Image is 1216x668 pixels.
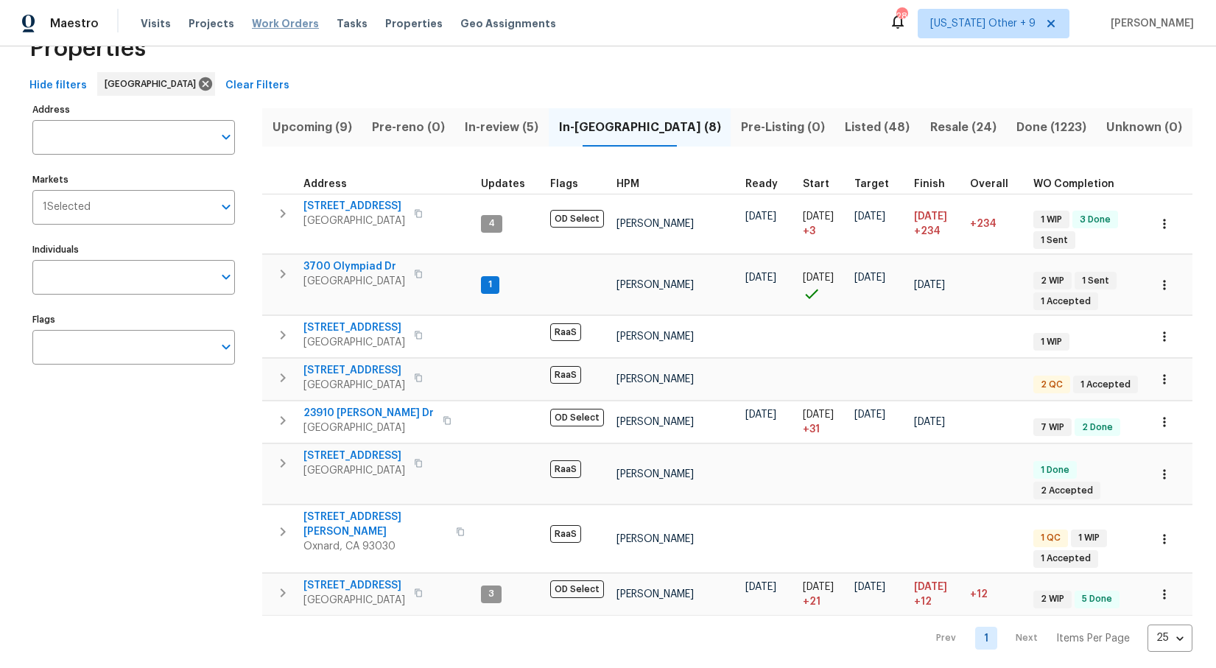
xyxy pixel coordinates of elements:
span: RaaS [550,323,581,341]
span: [DATE] [803,582,834,592]
span: [DATE] [854,582,885,592]
span: 2 WIP [1035,275,1070,287]
span: 23910 [PERSON_NAME] Dr [303,406,434,421]
td: Project started 3 days late [797,194,848,254]
span: 1 Accepted [1035,295,1097,308]
span: [DATE] [914,582,947,592]
td: Scheduled to finish 234 day(s) late [908,194,964,254]
button: Hide filters [24,72,93,99]
div: 28 [896,9,907,24]
span: Properties [385,16,443,31]
span: 1 Done [1035,464,1075,477]
span: [PERSON_NAME] [616,280,694,290]
span: In-[GEOGRAPHIC_DATA] (8) [558,117,722,138]
span: [DATE] [854,211,885,222]
div: Target renovation project end date [854,179,902,189]
span: + 21 [803,594,820,609]
span: Updates [481,179,525,189]
div: Actual renovation start date [803,179,843,189]
span: [PERSON_NAME] [616,534,694,544]
td: Project started on time [797,255,848,315]
span: [DATE] [803,409,834,420]
span: Geo Assignments [460,16,556,31]
td: Project started 31 days late [797,401,848,443]
span: [GEOGRAPHIC_DATA] [303,378,405,393]
div: Earliest renovation start date (first business day after COE or Checkout) [745,179,791,189]
span: 2 Done [1076,421,1119,434]
span: [DATE] [914,417,945,427]
span: [STREET_ADDRESS] [303,199,405,214]
button: Open [216,337,236,357]
span: [STREET_ADDRESS][PERSON_NAME] [303,510,447,539]
span: [GEOGRAPHIC_DATA] [303,335,405,350]
span: Properties [29,41,146,56]
label: Address [32,105,235,114]
div: 25 [1148,619,1192,657]
label: Individuals [32,245,235,254]
span: Projects [189,16,234,31]
span: [GEOGRAPHIC_DATA] [105,77,202,91]
span: [GEOGRAPHIC_DATA] [303,463,405,478]
span: Upcoming (9) [271,117,353,138]
div: Projected renovation finish date [914,179,958,189]
label: Markets [32,175,235,184]
span: Work Orders [252,16,319,31]
span: HPM [616,179,639,189]
span: Start [803,179,829,189]
span: Ready [745,179,778,189]
span: 5 Done [1076,593,1118,605]
span: 7 WIP [1035,421,1070,434]
span: Visits [141,16,171,31]
span: 1 Accepted [1075,379,1136,391]
button: Open [216,267,236,287]
span: Done (1223) [1015,117,1087,138]
span: RaaS [550,366,581,384]
span: Unknown (0) [1106,117,1184,138]
button: Open [216,197,236,217]
span: Address [303,179,347,189]
span: 1 Selected [43,201,91,214]
span: Pre-Listing (0) [739,117,826,138]
span: 1 WIP [1035,336,1068,348]
span: 1 Sent [1076,275,1115,287]
nav: Pagination Navigation [922,625,1192,652]
span: [DATE] [914,211,947,222]
span: 1 WIP [1072,532,1106,544]
td: 234 day(s) past target finish date [964,194,1027,254]
span: Flags [550,179,578,189]
span: Maestro [50,16,99,31]
span: 4 [482,217,501,230]
span: Listed (48) [844,117,911,138]
span: +234 [970,219,997,229]
span: OD Select [550,210,604,228]
span: Oxnard, CA 93030 [303,539,447,554]
span: 3700 Olympiad Dr [303,259,405,274]
span: 3 Done [1074,214,1117,226]
span: Overall [970,179,1008,189]
span: [DATE] [914,280,945,290]
span: RaaS [550,460,581,478]
span: 3 [482,588,500,600]
span: [DATE] [745,582,776,592]
span: [DATE] [803,211,834,222]
span: [DATE] [854,273,885,283]
button: Clear Filters [219,72,295,99]
span: [PERSON_NAME] [1105,16,1194,31]
div: [GEOGRAPHIC_DATA] [97,72,215,96]
span: Clear Filters [225,77,289,95]
span: Hide filters [29,77,87,95]
span: [PERSON_NAME] [616,417,694,427]
span: 1 Sent [1035,234,1074,247]
span: [GEOGRAPHIC_DATA] [303,593,405,608]
span: +12 [914,594,932,609]
span: 1 Accepted [1035,552,1097,565]
button: Open [216,127,236,147]
span: +234 [914,224,941,239]
span: [PERSON_NAME] [616,331,694,342]
span: 1 QC [1035,532,1066,544]
span: [DATE] [854,409,885,420]
span: [STREET_ADDRESS] [303,363,405,378]
span: [US_STATE] Other + 9 [930,16,1036,31]
span: [PERSON_NAME] [616,589,694,600]
span: [PERSON_NAME] [616,469,694,479]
